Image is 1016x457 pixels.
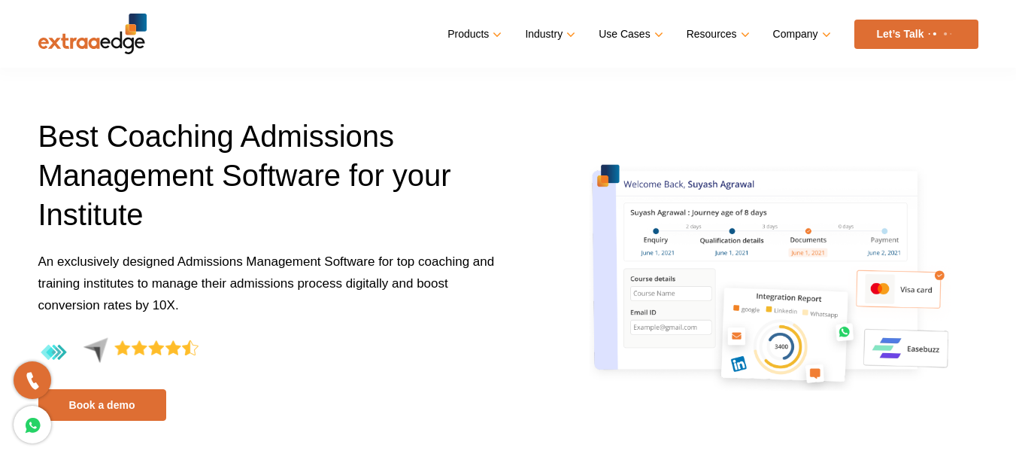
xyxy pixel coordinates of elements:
a: Book a demo [38,389,166,421]
img: rating-by-customers [38,337,199,368]
a: Let’s Talk [854,20,978,49]
a: Industry [525,23,572,45]
img: coaching-admissions-management-software [577,138,969,400]
a: Use Cases [599,23,660,45]
span: Best Coaching Admissions Management Software for your Institute [38,120,451,231]
a: Products [447,23,499,45]
a: Resources [687,23,747,45]
span: An exclusively designed Admissions Management Software for top coaching and training institutes t... [38,254,495,312]
a: Company [773,23,828,45]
